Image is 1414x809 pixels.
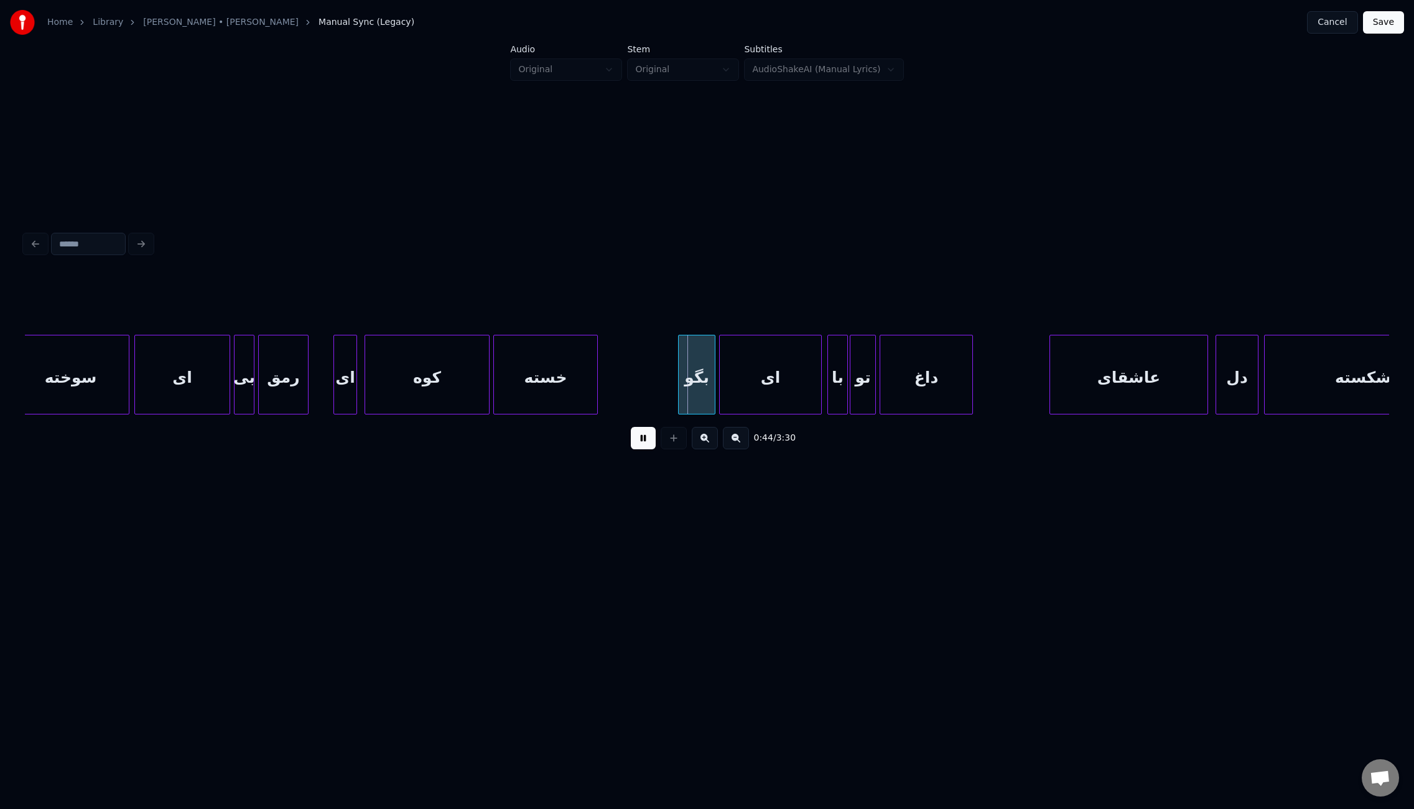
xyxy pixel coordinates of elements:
[1363,11,1404,34] button: Save
[754,432,773,444] span: 0:44
[47,16,414,29] nav: breadcrumb
[627,45,739,54] label: Stem
[510,45,622,54] label: Audio
[776,432,796,444] span: 3:30
[1362,759,1399,797] div: Open chat
[93,16,123,29] a: Library
[1307,11,1357,34] button: Cancel
[143,16,299,29] a: [PERSON_NAME] • [PERSON_NAME]
[47,16,73,29] a: Home
[754,432,784,444] div: /
[319,16,414,29] span: Manual Sync (Legacy)
[10,10,35,35] img: youka
[744,45,903,54] label: Subtitles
